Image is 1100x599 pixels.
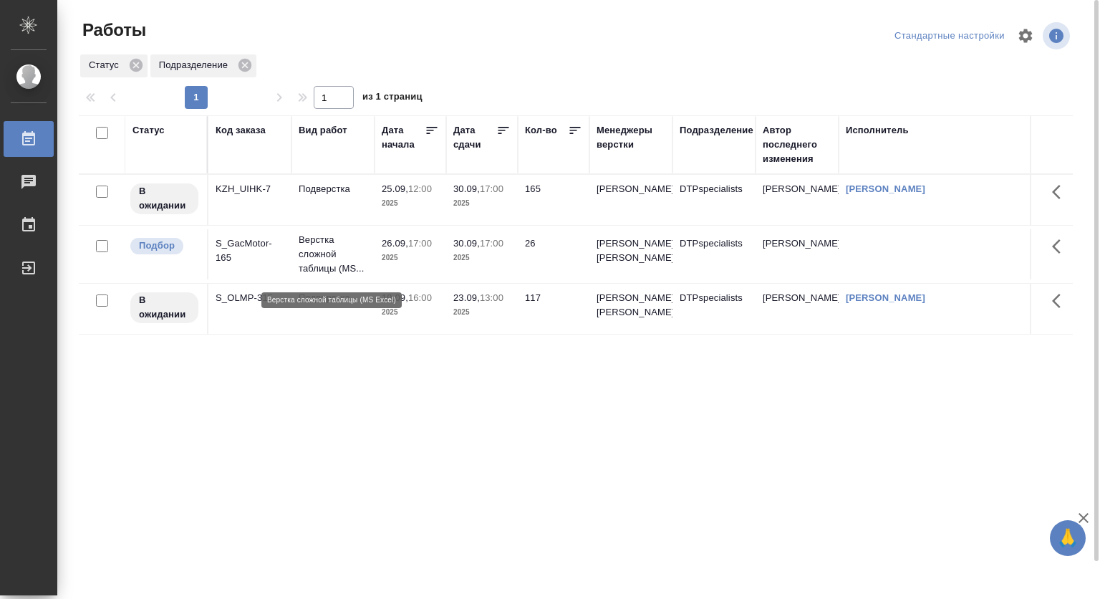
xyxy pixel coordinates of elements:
div: Статус [132,123,165,138]
td: 165 [518,175,589,225]
p: 2025 [453,305,511,320]
p: Верстка сложной таблицы (MS... [299,233,367,276]
div: Кол-во [525,123,557,138]
div: Статус [80,54,148,77]
p: [PERSON_NAME], [PERSON_NAME] [597,236,665,265]
div: Код заказа [216,123,266,138]
td: [PERSON_NAME] [756,229,839,279]
div: Исполнитель [846,123,909,138]
p: [PERSON_NAME] [597,182,665,196]
div: Исполнитель назначен, приступать к работе пока рано [129,291,200,325]
p: 26.09, [382,238,408,249]
p: 19.09, [382,292,408,303]
td: [PERSON_NAME] [756,175,839,225]
p: Статус [89,58,124,72]
span: Работы [79,19,146,42]
div: split button [891,25,1008,47]
p: 17:00 [480,238,503,249]
p: Подразделение [159,58,233,72]
p: Подверстка [299,291,367,305]
p: Подверстка [299,182,367,196]
div: Дата сдачи [453,123,496,152]
span: 🙏 [1056,523,1080,553]
div: Исполнитель назначен, приступать к работе пока рано [129,182,200,216]
p: 2025 [453,196,511,211]
a: [PERSON_NAME] [846,183,925,194]
span: из 1 страниц [362,88,423,109]
p: 13:00 [480,292,503,303]
p: Подбор [139,239,175,253]
span: Посмотреть информацию [1043,22,1073,49]
button: 🙏 [1050,520,1086,556]
td: DTPspecialists [672,229,756,279]
p: В ожидании [139,293,190,322]
p: 2025 [382,305,439,320]
p: В ожидании [139,184,190,213]
div: Менеджеры верстки [597,123,665,152]
td: [PERSON_NAME] [756,284,839,334]
button: Здесь прячутся важные кнопки [1043,175,1078,209]
p: 17:00 [480,183,503,194]
div: Подразделение [680,123,753,138]
div: S_GacMotor-165 [216,236,284,265]
div: KZH_UIHK-7 [216,182,284,196]
p: 30.09, [453,238,480,249]
div: Можно подбирать исполнителей [129,236,200,256]
div: Автор последнего изменения [763,123,831,166]
p: 16:00 [408,292,432,303]
p: 2025 [382,196,439,211]
p: [PERSON_NAME], [PERSON_NAME] [597,291,665,320]
p: 30.09, [453,183,480,194]
p: 2025 [382,251,439,265]
button: Здесь прячутся важные кнопки [1043,229,1078,264]
p: 23.09, [453,292,480,303]
span: Настроить таблицу [1008,19,1043,53]
td: 117 [518,284,589,334]
td: DTPspecialists [672,175,756,225]
p: 17:00 [408,238,432,249]
div: Подразделение [150,54,256,77]
p: 2025 [453,251,511,265]
div: Дата начала [382,123,425,152]
div: S_OLMP-315 [216,291,284,305]
td: 26 [518,229,589,279]
a: [PERSON_NAME] [846,292,925,303]
p: 25.09, [382,183,408,194]
p: 12:00 [408,183,432,194]
button: Здесь прячутся важные кнопки [1043,284,1078,318]
td: DTPspecialists [672,284,756,334]
div: Вид работ [299,123,347,138]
